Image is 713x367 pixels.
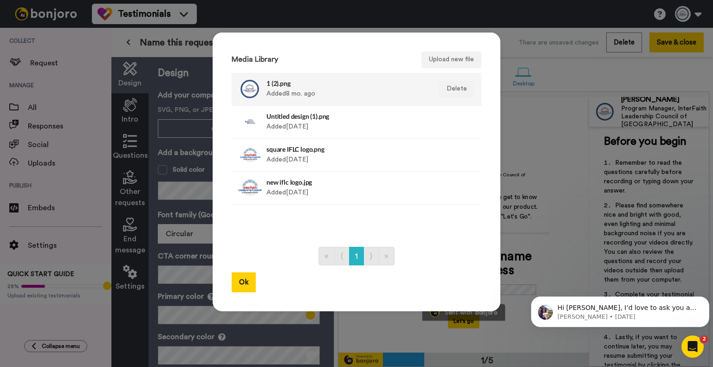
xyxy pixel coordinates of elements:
[318,247,335,265] a: Go to first page
[266,146,427,153] h4: square IFLC logo.png
[681,335,704,358] iframe: Intercom live chat
[232,56,278,64] h3: Media Library
[266,143,427,167] div: Added [DATE]
[232,272,256,292] button: Ok
[266,179,427,186] h4: new iflc logo.jpg
[266,113,427,120] h4: Untitled design (1).png
[266,176,427,200] div: Added [DATE]
[349,247,364,265] a: Go to page number 1
[266,110,427,134] div: Added [DATE]
[266,80,427,87] h4: 1 (2).png
[334,247,350,265] a: Go to previous page
[527,277,713,342] iframe: Intercom notifications message
[439,81,474,97] button: Delete
[363,247,379,265] a: Go to next page
[266,77,427,101] div: Added 8 mo. ago
[378,247,395,265] a: Go to last page
[700,335,708,343] span: 2
[421,52,481,68] button: Upload new file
